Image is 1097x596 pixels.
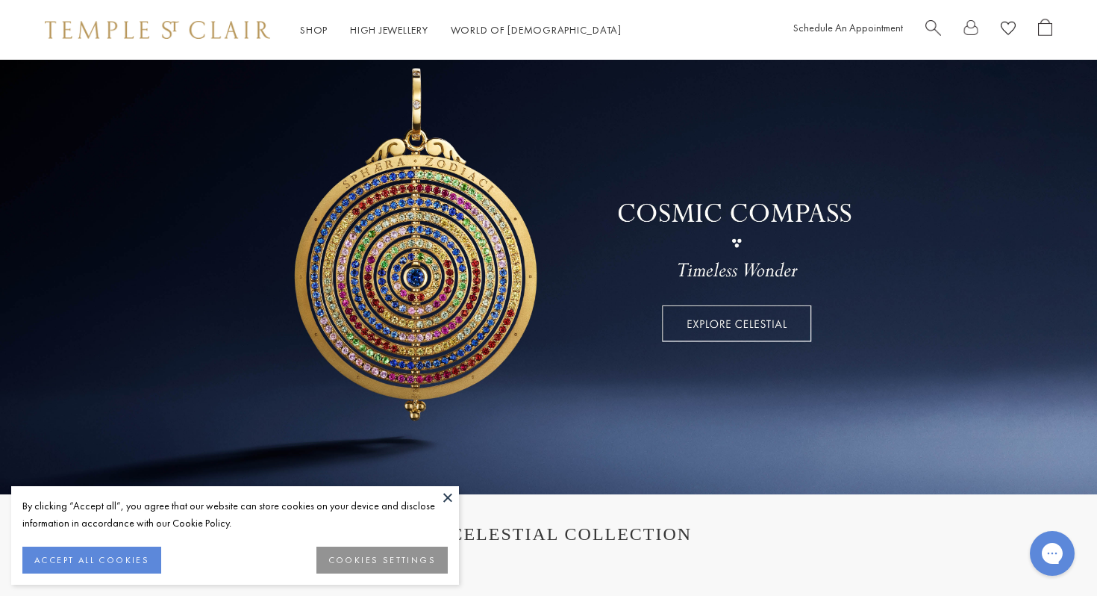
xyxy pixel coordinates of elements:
[1022,526,1082,581] iframe: Gorgias live chat messenger
[22,547,161,574] button: ACCEPT ALL COOKIES
[925,19,941,42] a: Search
[300,23,328,37] a: ShopShop
[60,524,1037,544] h1: THE CELESTIAL COLLECTION
[316,547,448,574] button: COOKIES SETTINGS
[1038,19,1052,42] a: Open Shopping Bag
[350,23,428,37] a: High JewelleryHigh Jewellery
[451,23,622,37] a: World of [DEMOGRAPHIC_DATA]World of [DEMOGRAPHIC_DATA]
[45,21,270,39] img: Temple St. Clair
[300,21,622,40] nav: Main navigation
[1001,19,1016,42] a: View Wishlist
[793,21,903,34] a: Schedule An Appointment
[22,497,448,532] div: By clicking “Accept all”, you agree that our website can store cookies on your device and disclos...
